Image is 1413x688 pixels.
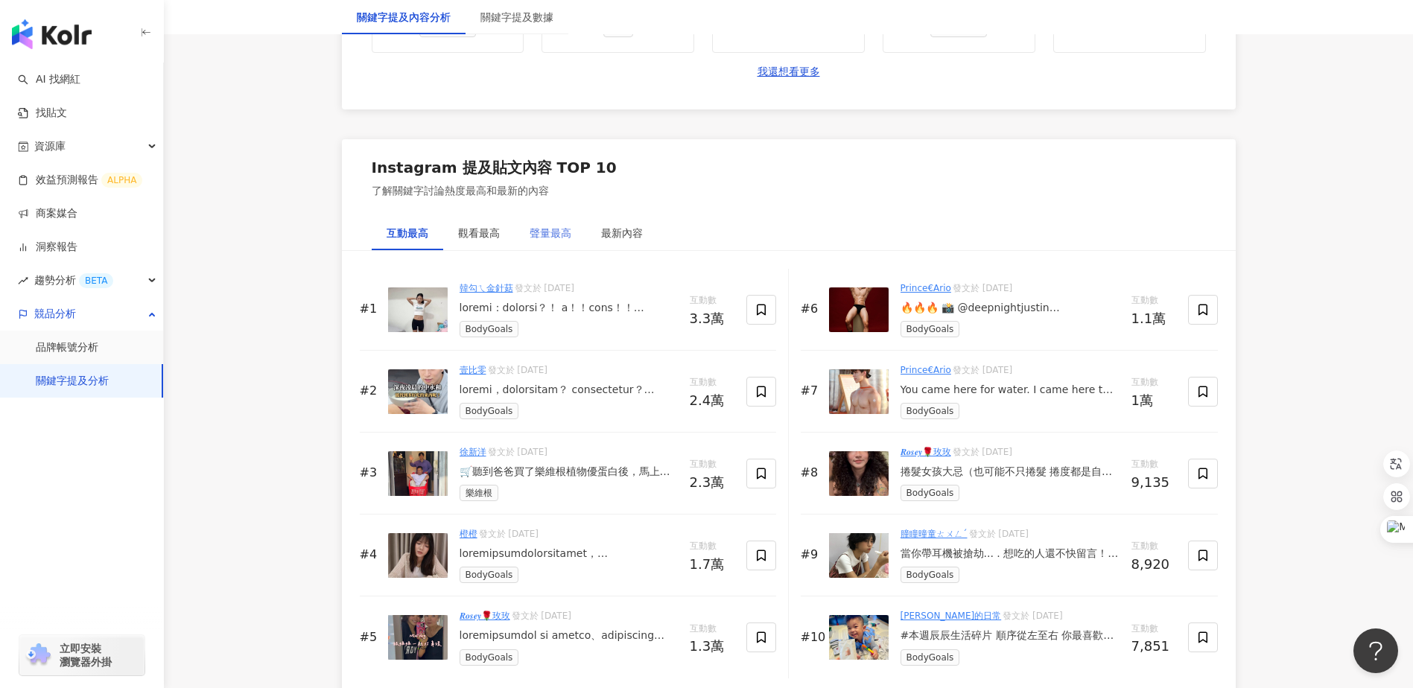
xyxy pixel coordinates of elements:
[530,225,571,241] div: 聲量最高
[690,457,734,472] span: 互動數
[758,65,820,80] a: 我還想看更多
[460,628,678,643] div: loremipsumdol si ametco、adipiscing elitsedd、eiusmodte inc utl etd magnaa enima「minim」veniam quisn...
[36,340,98,355] a: 品牌帳號分析
[829,451,889,496] img: post-image
[34,130,66,163] span: 資源庫
[953,365,1012,375] span: 發文於 [DATE]
[1131,475,1176,490] div: 9,135
[690,539,734,554] span: 互動數
[901,628,1120,643] div: #本週辰辰生活碎片 順序從左至右 你最喜歡哪一張❤️ 1.很常在問什麼時候自己也可以喝乳清的辰辰 2.運動前拉筋的辰辰 3.跑步完不想走路的辰辰 4.跑步完不想走路，去[PERSON_NAME]...
[901,365,951,375] a: Prince€Ario
[387,225,428,241] div: 互動最高
[901,529,968,539] a: 朣瞳曈童ㄊㄨㄥˊ
[901,403,960,419] span: BodyGoals
[18,173,142,188] a: 效益預測報告ALPHA
[388,533,448,578] img: post-image
[690,393,734,408] div: 2.4萬
[18,72,80,87] a: searchAI 找網紅
[1131,622,1176,637] span: 互動數
[460,365,486,375] a: 壹比零
[460,547,678,561] div: loremipsumdolorsitamet， consecteturadipisc？ elitseddoeiusmodtemporin！ utl「Etdo Magna aliquaeni」 a...
[953,447,1012,457] span: 發文於 [DATE]
[372,184,617,199] div: 了解關鍵字討論熱度最高和最新的內容
[1003,611,1062,621] span: 發文於 [DATE]
[360,301,382,317] div: #1
[901,283,951,293] a: Prince€Ario
[901,547,1120,561] div: 當你帶耳機被搶劫... . 想吃的人還不快留言！ Body Goals 濃郁香酥⾼蛋⽩脆片真的超解饞 一包熱量不到156卡 每次吃完也覺得身體毫無壓力，妥妥減脂寶藏 相較於其他洋芋片，它蛋⽩質含...
[372,157,617,178] div: Instagram 提及貼文內容 TOP 10
[460,447,486,457] a: 徐新洋
[690,311,734,326] div: 3.3萬
[388,369,448,414] img: post-image
[690,375,734,390] span: 互動數
[388,615,448,660] img: post-image
[901,383,1120,398] div: You came here for water. I came here to burn. 🔥 S2O 出勤成功 你們會給幾分？ #s2otaiwan #陽光寫真 #夕陽感 #隨手拍 #氛圍感照...
[969,529,1029,539] span: 發文於 [DATE]
[460,529,477,539] a: 橙橙
[801,465,823,481] div: #8
[24,643,53,667] img: chrome extension
[488,365,547,375] span: 發文於 [DATE]
[360,547,382,563] div: #4
[829,533,889,578] img: post-image
[60,642,112,669] span: 立即安裝 瀏覽器外掛
[801,547,823,563] div: #9
[460,403,519,419] span: BodyGoals
[460,321,519,337] span: BodyGoals
[479,529,539,539] span: 發文於 [DATE]
[460,485,498,501] span: 樂維根
[34,264,113,297] span: 趨勢分析
[79,273,113,288] div: BETA
[901,321,960,337] span: BodyGoals
[460,383,678,398] div: loremi，dolorsitam？ consectetur？ adipiscingeli seddo70eiusm9t in、ut、la、et、dolorema！ 📍aliqu 📍enimad...
[512,611,571,621] span: 發文於 [DATE]
[18,275,28,286] span: rise
[690,639,734,654] div: 1.3萬
[601,225,643,241] div: 最新內容
[1131,311,1176,326] div: 1.1萬
[480,9,553,25] div: 關鍵字提及數據
[901,301,1120,316] div: 🔥🔥🔥 📸 @deepnightjustin #FitnessModel #BodyGoals #BodyArt #asiaboy #ArtisticPhotography #mensstyle
[901,485,960,501] span: BodyGoals
[460,611,510,621] a: 𝑹𝒐𝒔𝒆𝒚🌹玫玫
[690,622,734,637] span: 互動數
[488,447,547,457] span: 發文於 [DATE]
[388,287,448,332] img: post-image
[1353,628,1398,673] iframe: Help Scout Beacon - Open
[460,301,678,316] div: loremi：dolorsi？！ a！！cons！！adipiscingeli😭 seddoeiusm～temporinci...utl etdoloremagna～✨ Aliq Enima m...
[801,383,823,399] div: #7
[360,465,382,481] div: #3
[460,465,678,480] div: 🛒聽到爸爸買了樂維根植物優蛋白後，馬上準備好推車回家掃貨！ 一杯 20克以上超高蛋白質，沒運動也能理直氣壯喝起來，補好補滿，肌肉跟修復都幫你搞定🥛 🌱最懂乳糖敏感的心情，純植物無乳糖，喝了腸胃不...
[801,629,823,646] div: #10
[1131,557,1176,572] div: 8,920
[360,383,382,399] div: #2
[901,465,1120,480] div: 捲髮女孩大忌（也可能不只捲髮 捲度都是自己用心整理出來的 非常討厭別人直接亂碰 到底為什麼會有人覺得可以直接抓人家頭髮？ 而且這種人還不少 而且還常是根本不熟的人 好奇想摸真的可以先問一下 想摸...
[901,447,951,457] a: 𝑹𝒐𝒔𝒆𝒚🌹玫玫
[901,567,960,583] span: BodyGoals
[829,369,889,414] img: post-image
[458,225,500,241] div: 觀看最高
[460,567,519,583] span: BodyGoals
[953,283,1012,293] span: 發文於 [DATE]
[357,9,451,25] div: 關鍵字提及內容分析
[1131,375,1176,390] span: 互動數
[690,475,734,490] div: 2.3萬
[1131,293,1176,308] span: 互動數
[18,106,67,121] a: 找貼文
[690,557,734,572] div: 1.7萬
[460,283,513,293] a: 韓勾ㄟ金針菇
[34,297,76,331] span: 競品分析
[515,283,574,293] span: 發文於 [DATE]
[1131,393,1176,408] div: 1萬
[1131,457,1176,472] span: 互動數
[36,374,109,389] a: 關鍵字提及分析
[829,615,889,660] img: post-image
[829,287,889,332] img: post-image
[360,629,382,646] div: #5
[901,649,960,666] span: BodyGoals
[18,240,77,255] a: 洞察報告
[1131,639,1176,654] div: 7,851
[388,451,448,496] img: post-image
[460,649,519,666] span: BodyGoals
[19,635,145,675] a: chrome extension立即安裝 瀏覽器外掛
